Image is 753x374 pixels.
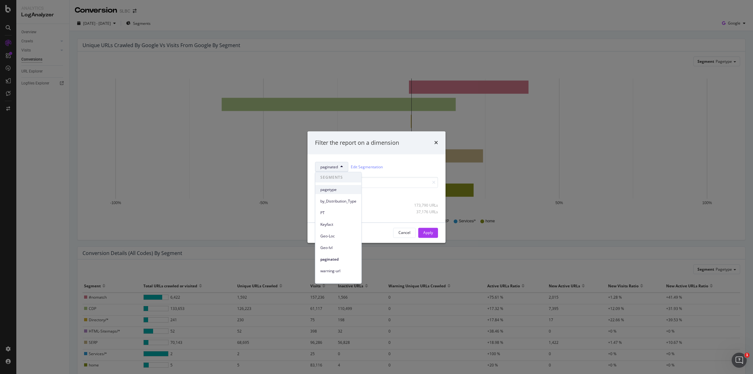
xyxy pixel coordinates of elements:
[320,210,356,215] span: PT
[320,256,356,262] span: paginated
[320,279,356,285] span: host
[398,230,410,235] div: Cancel
[315,172,361,182] span: SEGMENTS
[320,268,356,274] span: warning-url
[315,162,348,172] button: paginated
[307,131,446,243] div: modal
[732,353,747,368] iframe: Intercom live chat
[745,353,750,358] span: 1
[434,139,438,147] div: times
[315,177,438,188] input: Search
[351,164,383,170] a: Edit Segmentation
[320,221,356,227] span: Keyfact
[423,230,433,235] div: Apply
[320,187,356,192] span: pagetype
[320,233,356,239] span: Geo-Loc
[418,228,438,238] button: Apply
[320,198,356,204] span: by_Distribution_Type
[407,203,438,208] div: 173,790 URLs
[320,245,356,250] span: Geo-lvl
[320,164,338,170] span: paginated
[407,209,438,215] div: 37,176 URLs
[315,193,438,198] div: Select all data available
[315,139,399,147] div: Filter the report on a dimension
[393,228,416,238] button: Cancel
